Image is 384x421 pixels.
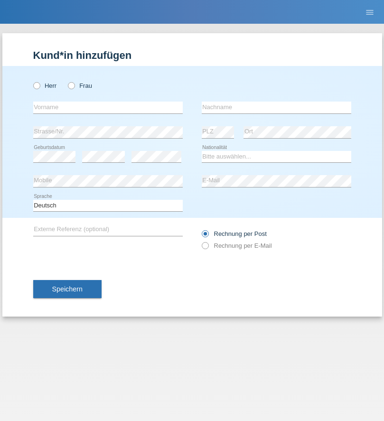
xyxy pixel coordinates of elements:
[68,82,92,89] label: Frau
[33,82,39,88] input: Herr
[360,9,379,15] a: menu
[365,8,375,17] i: menu
[33,280,102,298] button: Speichern
[52,285,83,293] span: Speichern
[33,49,351,61] h1: Kund*in hinzufügen
[33,82,57,89] label: Herr
[202,230,208,242] input: Rechnung per Post
[68,82,74,88] input: Frau
[202,242,272,249] label: Rechnung per E-Mail
[202,230,267,237] label: Rechnung per Post
[202,242,208,254] input: Rechnung per E-Mail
